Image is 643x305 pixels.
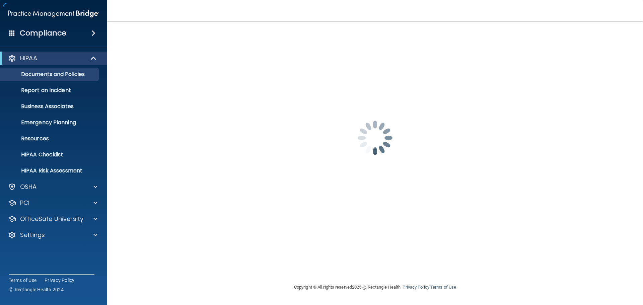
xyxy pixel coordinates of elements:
a: OfficeSafe University [8,215,97,223]
p: OfficeSafe University [20,215,83,223]
p: Resources [4,135,96,142]
h4: Compliance [20,28,66,38]
a: Terms of Use [430,285,456,290]
p: Settings [20,231,45,239]
p: HIPAA [20,54,37,62]
p: Business Associates [4,103,96,110]
p: Emergency Planning [4,119,96,126]
a: Settings [8,231,97,239]
p: Report an Incident [4,87,96,94]
a: Privacy Policy [403,285,429,290]
a: PCI [8,199,97,207]
p: HIPAA Risk Assessment [4,167,96,174]
img: PMB logo [8,7,99,20]
span: Ⓒ Rectangle Health 2024 [9,286,64,293]
p: Documents and Policies [4,71,96,78]
p: HIPAA Checklist [4,151,96,158]
p: OSHA [20,183,37,191]
img: spinner.e123f6fc.gif [342,104,409,171]
a: Privacy Policy [45,277,75,284]
a: HIPAA [8,54,97,62]
a: OSHA [8,183,97,191]
div: Copyright © All rights reserved 2025 @ Rectangle Health | | [253,277,497,298]
a: Terms of Use [9,277,37,284]
p: PCI [20,199,29,207]
iframe: Drift Widget Chat Controller [527,257,635,284]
